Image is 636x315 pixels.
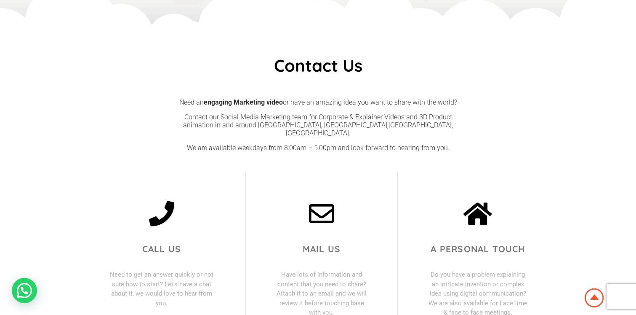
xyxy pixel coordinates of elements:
p: We are available weekdays from 8:00am – 5:00pm and look forward to hearing from you. [176,144,460,152]
p: Need an or have an amazing idea you want to share with the world? [176,98,460,106]
span: A Personal Touch [431,243,525,254]
b: engaging Marketing video [204,98,283,106]
p: Need to get an answer quickly or not sure how to start? Let's have a chat about it, we would love... [108,270,216,308]
p: Contact our Social Media Marketing team for Corporate & Explainer Videos and 3D Product animation... [176,113,460,137]
img: Animation Studio South Africa [583,287,606,309]
span: Mail us [303,243,341,254]
span: Call us [142,243,181,254]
